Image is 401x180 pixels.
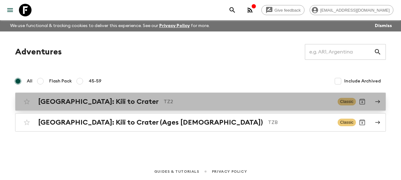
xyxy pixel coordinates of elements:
[356,95,369,108] button: Archive
[15,46,62,58] h1: Adventures
[159,24,190,28] a: Privacy Policy
[164,98,333,105] p: TZ2
[89,78,102,84] span: 45-59
[271,8,304,13] span: Give feedback
[49,78,72,84] span: Flash Pack
[373,21,393,30] button: Dismiss
[338,98,356,105] span: Classic
[38,118,263,127] h2: [GEOGRAPHIC_DATA]: Kili to Crater (Ages [DEMOGRAPHIC_DATA])
[338,119,356,126] span: Classic
[15,93,386,111] a: [GEOGRAPHIC_DATA]: Kili to CraterTZ2ClassicArchive
[268,119,333,126] p: TZB
[226,4,239,16] button: search adventures
[38,98,159,106] h2: [GEOGRAPHIC_DATA]: Kili to Crater
[8,20,212,31] p: We use functional & tracking cookies to deliver this experience. See our for more.
[310,5,393,15] div: [EMAIL_ADDRESS][DOMAIN_NAME]
[212,168,247,175] a: Privacy Policy
[27,78,32,84] span: All
[261,5,305,15] a: Give feedback
[4,4,16,16] button: menu
[154,168,199,175] a: Guides & Tutorials
[317,8,393,13] span: [EMAIL_ADDRESS][DOMAIN_NAME]
[15,113,386,132] a: [GEOGRAPHIC_DATA]: Kili to Crater (Ages [DEMOGRAPHIC_DATA])TZBClassicArchive
[356,116,369,129] button: Archive
[305,43,374,61] input: e.g. AR1, Argentina
[344,78,381,84] span: Include Archived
